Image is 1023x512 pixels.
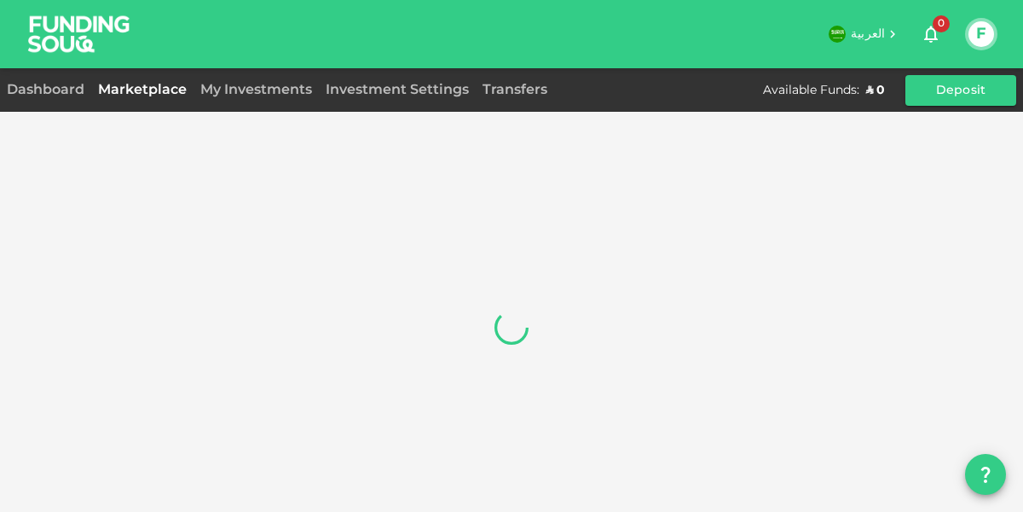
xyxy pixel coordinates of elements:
span: العربية [851,28,885,40]
div: ʢ 0 [866,82,885,99]
a: Marketplace [91,84,194,96]
a: Transfers [476,84,554,96]
button: question [965,454,1006,495]
span: 0 [933,15,950,32]
button: 0 [914,17,948,51]
a: Dashboard [7,84,91,96]
a: Investment Settings [319,84,476,96]
button: Deposit [905,75,1016,106]
button: F [968,21,994,47]
div: Available Funds : [763,82,859,99]
img: flag-sa.b9a346574cdc8950dd34b50780441f57.svg [829,26,846,43]
a: My Investments [194,84,319,96]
